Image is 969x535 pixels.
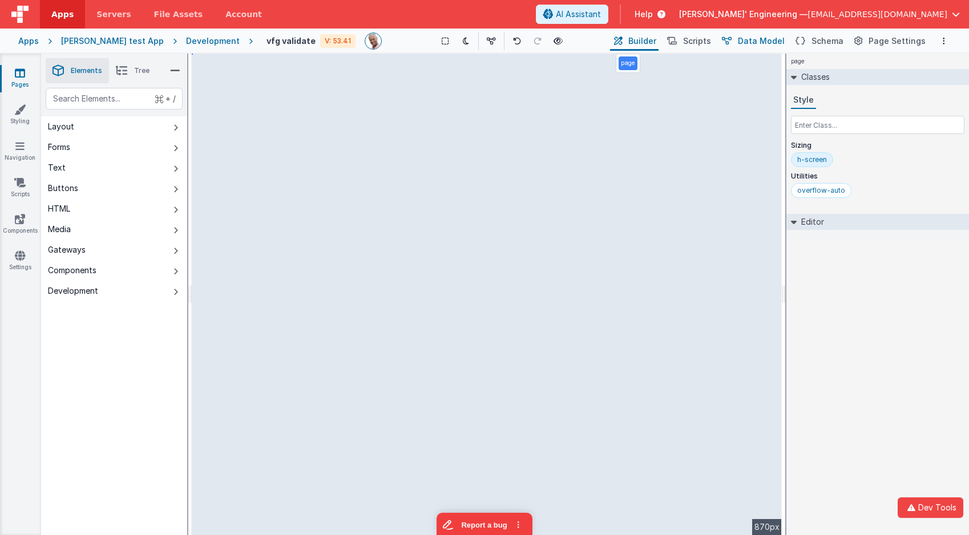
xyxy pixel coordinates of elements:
[41,157,187,178] button: Text
[96,9,131,20] span: Servers
[628,35,656,47] span: Builder
[320,34,356,48] div: V: 53.41
[267,37,316,45] h4: vfg validate
[898,497,963,518] button: Dev Tools
[536,5,608,24] button: AI Assistant
[738,35,785,47] span: Data Model
[134,66,150,75] span: Tree
[46,88,183,110] input: Search Elements...
[791,141,964,150] p: Sizing
[48,265,96,276] div: Components
[718,31,787,51] button: Data Model
[51,9,74,20] span: Apps
[71,66,102,75] span: Elements
[635,9,653,20] span: Help
[41,281,187,301] button: Development
[797,214,824,230] h2: Editor
[48,285,98,297] div: Development
[807,9,947,20] span: [EMAIL_ADDRESS][DOMAIN_NAME]
[791,172,964,181] p: Utilities
[679,9,807,20] span: [PERSON_NAME]' Engineering —
[48,203,70,214] div: HTML
[869,35,926,47] span: Page Settings
[48,121,74,132] div: Layout
[792,31,846,51] button: Schema
[786,54,809,69] h4: page
[791,92,816,109] button: Style
[48,224,71,235] div: Media
[48,183,78,194] div: Buttons
[61,35,164,47] div: [PERSON_NAME] test App
[797,155,827,164] div: h-screen
[663,31,713,51] button: Scripts
[797,69,830,85] h2: Classes
[791,116,964,134] input: Enter Class...
[850,31,928,51] button: Page Settings
[41,178,187,198] button: Buttons
[752,519,782,535] div: 870px
[18,35,39,47] div: Apps
[41,219,187,240] button: Media
[937,34,951,48] button: Options
[811,35,843,47] span: Schema
[41,240,187,260] button: Gateways
[48,244,86,256] div: Gateways
[797,186,845,195] div: overflow-auto
[683,35,711,47] span: Scripts
[365,33,381,49] img: 11ac31fe5dc3d0eff3fbbbf7b26fa6e1
[41,116,187,137] button: Layout
[41,260,187,281] button: Components
[155,88,176,110] span: + /
[610,31,659,51] button: Builder
[186,35,240,47] div: Development
[621,59,635,68] p: page
[154,9,203,20] span: File Assets
[48,162,66,173] div: Text
[679,9,960,20] button: [PERSON_NAME]' Engineering — [EMAIL_ADDRESS][DOMAIN_NAME]
[192,54,782,535] div: -->
[48,141,70,153] div: Forms
[41,198,187,219] button: HTML
[556,9,601,20] span: AI Assistant
[41,137,187,157] button: Forms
